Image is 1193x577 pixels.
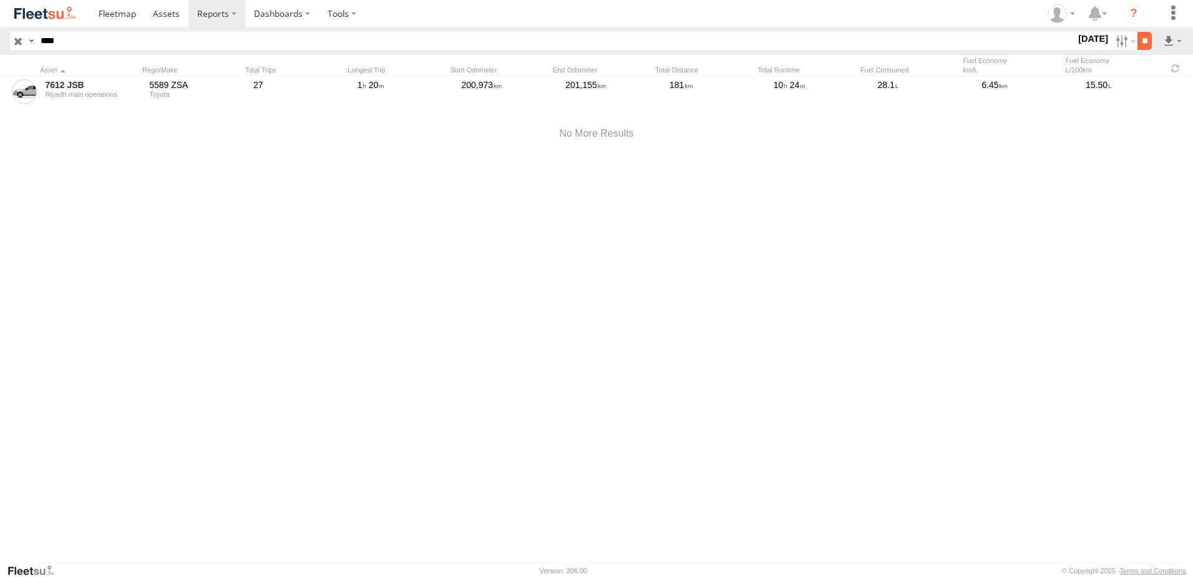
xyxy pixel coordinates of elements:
[1168,62,1183,74] span: Refresh
[980,77,1079,106] div: 6.45
[251,77,351,106] div: 27
[1120,567,1186,575] a: Terms and Conditions
[1076,32,1111,46] label: [DATE]
[142,66,240,74] div: Rego/Make
[149,79,245,91] div: 5589 ZSA
[790,80,806,90] span: 24
[1062,567,1186,575] div: © Copyright 2025 -
[1066,66,1163,74] div: L/100km
[655,66,752,74] div: Total Distance
[358,80,366,90] span: 1
[774,80,787,90] span: 10
[553,66,650,74] div: End Odometer
[45,79,140,91] a: 7612 JSB
[1043,4,1079,23] div: Mussab Ali
[450,66,547,74] div: Start Odometer
[45,91,140,98] div: Riyadh main operations
[876,77,975,106] div: 28.1
[963,66,1060,74] div: km/L
[40,66,137,74] div: Click to Sort
[758,66,855,74] div: Total Runtime
[860,66,958,74] div: Fuel Consumed
[460,77,559,106] div: 200,973
[7,565,64,577] a: Visit our Website
[1162,32,1183,50] label: Export results as...
[1111,32,1137,50] label: Search Filter Options
[1124,4,1144,24] i: ?
[1084,77,1183,106] div: 15.50
[26,32,36,50] label: Search Query
[369,80,384,90] span: 20
[963,56,1060,74] div: Fuel Economy
[563,77,663,106] div: 201,155
[540,567,587,575] div: Version: 306.00
[348,66,445,74] div: Longest Trip
[149,91,245,98] div: Toyota
[668,77,767,106] div: 181
[12,79,37,104] a: View Asset Details
[245,66,343,74] div: Total Trips
[1066,56,1163,74] div: Fuel Economy
[12,5,77,22] img: fleetsu-logo-horizontal.svg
